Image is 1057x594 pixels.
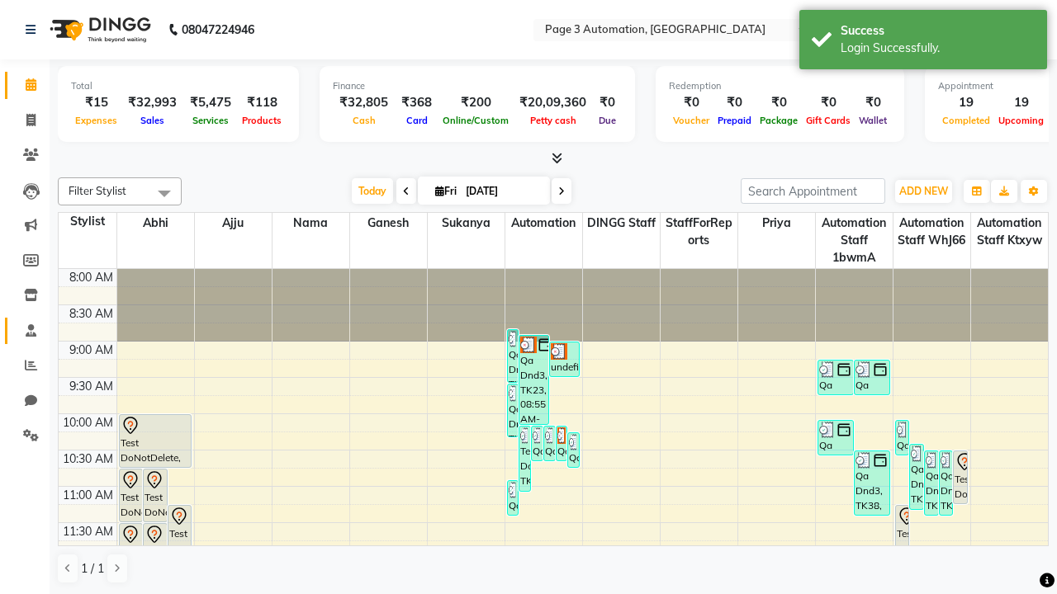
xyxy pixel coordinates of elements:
[66,342,116,359] div: 9:00 AM
[893,213,970,251] span: Automation Staff WhJ66
[66,269,116,286] div: 8:00 AM
[741,178,885,204] input: Search Appointment
[144,524,167,576] div: Test DoNotDelete, TK12, 11:30 AM-12:15 PM, Hair Cut-Men
[348,115,380,126] span: Cash
[395,93,438,112] div: ₹368
[550,342,579,376] div: undefined, TK21, 09:00 AM-09:30 AM, Hair cut Below 12 years (Boy)
[71,79,286,93] div: Total
[136,115,168,126] span: Sales
[818,421,853,455] div: Qa Dnd3, TK28, 10:05 AM-10:35 AM, Hair cut Below 12 years (Boy)
[120,415,192,467] div: Test DoNotDelete, TK15, 10:00 AM-10:45 AM, Hair Cut-Men
[816,213,893,268] span: Automation Staff 1bwmA
[81,560,104,577] span: 1 / 1
[595,115,620,126] span: Due
[144,469,167,521] div: Test DoNotDelete, TK14, 10:45 AM-11:30 AM, Hair Cut-Men
[855,93,891,112] div: ₹0
[526,115,581,126] span: Petty cash
[66,378,116,395] div: 9:30 AM
[896,506,909,576] div: Test DoNotDelete, TK20, 11:15 AM-12:15 PM, Hair Cut-Women
[238,93,286,112] div: ₹118
[508,330,519,382] div: Qa Dnd3, TK22, 08:50 AM-09:35 AM, Hair Cut-Men
[593,93,622,112] div: ₹0
[669,115,713,126] span: Voucher
[971,213,1049,251] span: Automation Staff Ktxyw
[69,184,126,197] span: Filter Stylist
[66,305,116,323] div: 8:30 AM
[940,451,953,515] div: Qa Dnd3, TK37, 10:30 AM-11:25 AM, Special Hair Wash- Men
[938,115,994,126] span: Completed
[71,93,121,112] div: ₹15
[42,7,155,53] img: logo
[519,427,530,491] div: Test DoNotDelete, TK34, 10:10 AM-11:05 AM, Special Hair Wash- Men
[557,427,567,460] div: Qa Dnd3, TK29, 10:10 AM-10:40 AM, Hair cut Below 12 years (Boy)
[910,445,923,509] div: Qa Dnd3, TK35, 10:25 AM-11:20 AM, Special Hair Wash- Men
[59,487,116,504] div: 11:00 AM
[182,7,254,53] b: 08047224946
[513,93,593,112] div: ₹20,09,360
[352,178,393,204] span: Today
[855,451,889,515] div: Qa Dnd3, TK38, 10:30 AM-11:25 AM, Special Hair Wash- Men
[899,185,948,197] span: ADD NEW
[669,79,891,93] div: Redemption
[802,115,855,126] span: Gift Cards
[121,93,183,112] div: ₹32,993
[438,115,513,126] span: Online/Custom
[195,213,272,233] span: Ajju
[508,384,519,436] div: Qa Dnd3, TK26, 09:35 AM-10:20 AM, Hair Cut-Men
[120,469,143,521] div: Test DoNotDelete, TK07, 10:45 AM-11:30 AM, Hair Cut-Men
[431,185,461,197] span: Fri
[333,79,622,93] div: Finance
[59,414,116,431] div: 10:00 AM
[333,93,395,112] div: ₹32,805
[71,115,121,126] span: Expenses
[273,213,349,233] span: Nama
[661,213,737,251] span: StaffForReports
[756,93,802,112] div: ₹0
[59,450,116,468] div: 10:30 AM
[738,213,815,233] span: Priya
[994,93,1048,112] div: 19
[532,427,543,460] div: Qa Dnd3, TK30, 10:10 AM-10:40 AM, Hair cut Below 12 years (Boy)
[438,93,513,112] div: ₹200
[402,115,432,126] span: Card
[756,115,802,126] span: Package
[350,213,427,233] span: Ganesh
[925,451,938,515] div: Qa Dnd3, TK36, 10:30 AM-11:25 AM, Special Hair Wash- Men
[428,213,505,233] span: Sukanya
[895,180,952,203] button: ADD NEW
[168,506,192,558] div: Test DoNotDelete, TK11, 11:15 AM-12:00 PM, Hair Cut-Men
[117,213,194,233] span: Abhi
[994,115,1048,126] span: Upcoming
[120,524,143,594] div: Test DoNotDelete, TK07, 11:30 AM-12:30 PM, Hair Cut-Women
[59,213,116,230] div: Stylist
[505,213,582,233] span: Automation
[461,179,543,204] input: 2025-10-03
[938,93,994,112] div: 19
[855,115,891,126] span: Wallet
[669,93,713,112] div: ₹0
[59,523,116,540] div: 11:30 AM
[519,336,548,424] div: Qa Dnd3, TK23, 08:55 AM-10:10 AM, Hair Cut By Expert-Men,Hair Cut-Men
[713,115,756,126] span: Prepaid
[188,115,233,126] span: Services
[954,451,967,503] div: Test DoNotDelete, TK20, 10:30 AM-11:15 AM, Hair Cut-Men
[818,361,853,394] div: Qa Dnd3, TK24, 09:15 AM-09:45 AM, Hair cut Below 12 years (Boy)
[802,93,855,112] div: ₹0
[583,213,660,233] span: DINGG Staff
[896,421,909,455] div: Qa Dnd3, TK27, 10:05 AM-10:35 AM, Hair cut Below 12 years (Boy)
[855,361,889,394] div: Qa Dnd3, TK25, 09:15 AM-09:45 AM, Hair Cut By Expert-Men
[841,22,1035,40] div: Success
[713,93,756,112] div: ₹0
[841,40,1035,57] div: Login Successfully.
[508,481,519,515] div: Qa Dnd3, TK39, 10:55 AM-11:25 AM, Hair cut Below 12 years (Boy)
[238,115,286,126] span: Products
[544,427,555,460] div: Qa Dnd3, TK31, 10:10 AM-10:40 AM, Hair cut Below 12 years (Boy)
[568,433,579,467] div: Qa Dnd3, TK32, 10:15 AM-10:45 AM, Hair cut Below 12 years (Boy)
[183,93,238,112] div: ₹5,475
